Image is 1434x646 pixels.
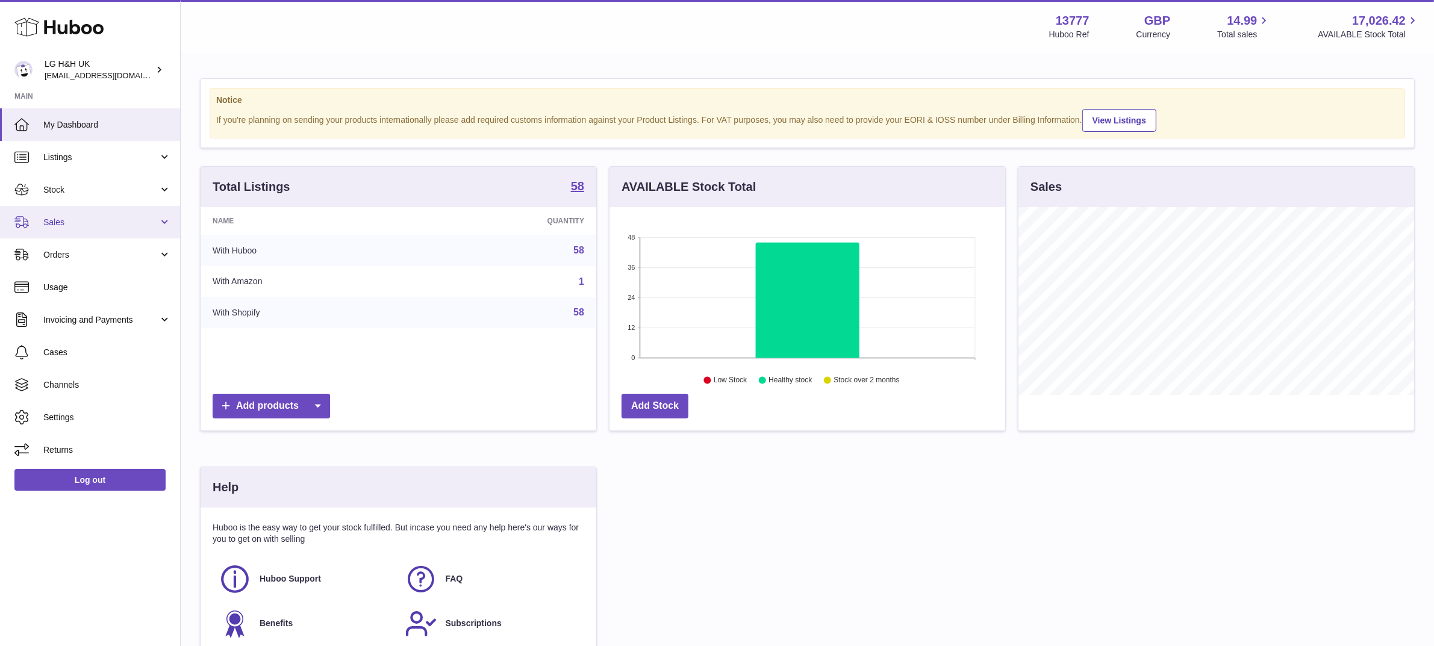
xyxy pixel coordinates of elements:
[1352,13,1406,29] span: 17,026.42
[219,607,393,640] a: Benefits
[43,314,158,326] span: Invoicing and Payments
[201,207,417,235] th: Name
[1217,13,1271,40] a: 14.99 Total sales
[43,184,158,196] span: Stock
[714,376,747,385] text: Low Stock
[260,573,321,585] span: Huboo Support
[213,522,584,545] p: Huboo is the easy way to get your stock fulfilled. But incase you need any help here's our ways f...
[1082,109,1156,132] a: View Listings
[43,379,171,391] span: Channels
[43,282,171,293] span: Usage
[1318,29,1420,40] span: AVAILABLE Stock Total
[43,249,158,261] span: Orders
[14,469,166,491] a: Log out
[571,180,584,194] a: 58
[1144,13,1170,29] strong: GBP
[45,70,177,80] span: [EMAIL_ADDRESS][DOMAIN_NAME]
[216,107,1398,132] div: If you're planning on sending your products internationally please add required customs informati...
[213,479,238,495] h3: Help
[622,394,688,418] a: Add Stock
[1049,29,1090,40] div: Huboo Ref
[417,207,596,235] th: Quantity
[1136,29,1171,40] div: Currency
[219,563,393,595] a: Huboo Support
[628,234,635,241] text: 48
[213,394,330,418] a: Add products
[43,217,158,228] span: Sales
[43,444,171,456] span: Returns
[834,376,899,385] text: Stock over 2 months
[1217,29,1271,40] span: Total sales
[622,179,756,195] h3: AVAILABLE Stock Total
[405,607,579,640] a: Subscriptions
[446,618,502,629] span: Subscriptions
[43,412,171,423] span: Settings
[1030,179,1062,195] h3: Sales
[43,119,171,131] span: My Dashboard
[446,573,463,585] span: FAQ
[43,152,158,163] span: Listings
[201,235,417,266] td: With Huboo
[201,297,417,328] td: With Shopify
[1227,13,1257,29] span: 14.99
[405,563,579,595] a: FAQ
[573,245,584,255] a: 58
[628,294,635,301] text: 24
[1318,13,1420,40] a: 17,026.42 AVAILABLE Stock Total
[14,61,33,79] img: veechen@lghnh.co.uk
[768,376,812,385] text: Healthy stock
[628,264,635,271] text: 36
[579,276,584,287] a: 1
[573,307,584,317] a: 58
[216,95,1398,106] strong: Notice
[201,266,417,297] td: With Amazon
[43,347,171,358] span: Cases
[631,354,635,361] text: 0
[260,618,293,629] span: Benefits
[213,179,290,195] h3: Total Listings
[628,324,635,331] text: 12
[1056,13,1090,29] strong: 13777
[571,180,584,192] strong: 58
[45,58,153,81] div: LG H&H UK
